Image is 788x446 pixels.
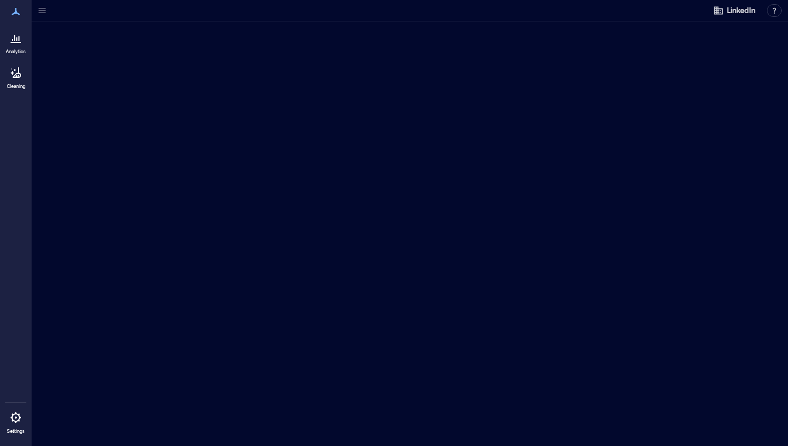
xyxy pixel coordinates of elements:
[3,405,28,438] a: Settings
[3,60,29,93] a: Cleaning
[3,25,29,58] a: Analytics
[710,2,759,19] button: LinkedIn
[7,83,25,90] p: Cleaning
[6,48,26,55] p: Analytics
[727,5,755,16] span: LinkedIn
[7,428,25,434] p: Settings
